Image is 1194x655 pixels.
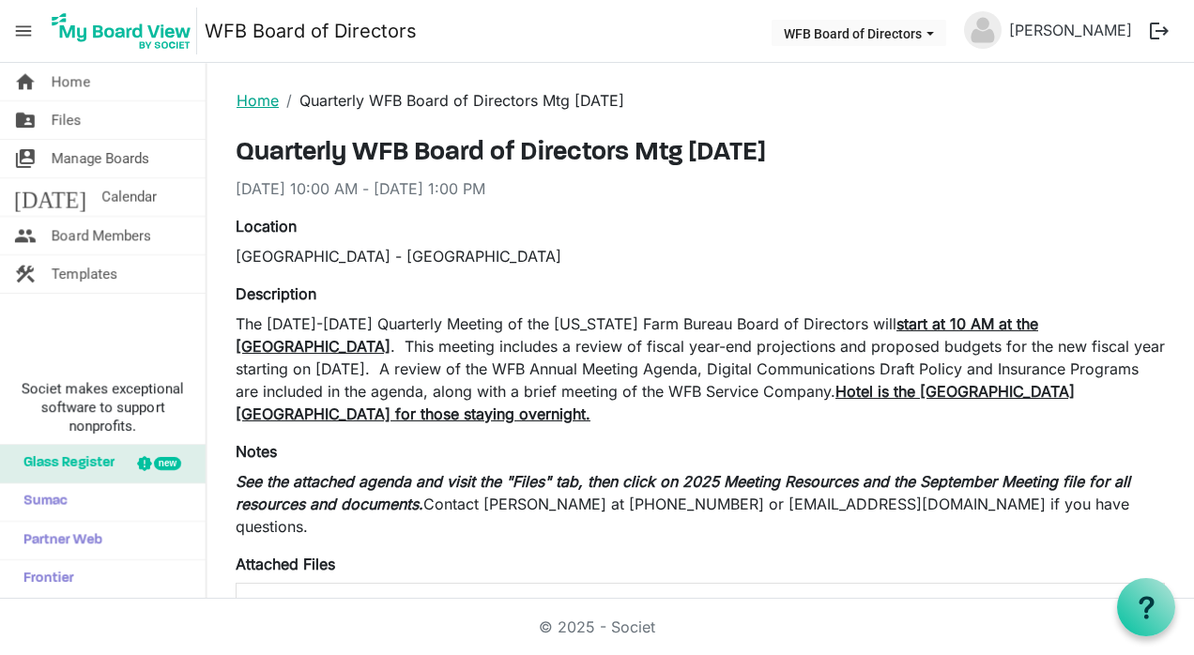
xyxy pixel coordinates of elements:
em: See the attached agenda and visit the "Files" tab, then click on 2025 Meeting Resources and the S... [236,472,1130,513]
span: Glass Register [14,445,115,482]
span: Board Members [52,217,151,254]
span: switch_account [14,140,37,177]
p: The [DATE]-[DATE] Quarterly Meeting of the [US_STATE] Farm Bureau Board of Directors will . This ... [236,312,1165,425]
a: [PERSON_NAME] [1002,11,1140,49]
img: no-profile-picture.svg [964,11,1002,49]
a: WFB Board of Directors [205,12,417,50]
a: My Board View Logo [46,8,205,54]
a: © 2025 - Societ [539,617,655,636]
label: Notes [236,440,277,463]
span: Hotel is the [GEOGRAPHIC_DATA] [GEOGRAPHIC_DATA] for those staying overnight. [236,382,1075,423]
span: Manage Boards [52,140,149,177]
label: Description [236,282,316,305]
span: construction [14,255,37,293]
span: Files [52,101,82,139]
button: logout [1140,11,1179,51]
span: Calendar [101,178,157,216]
div: [GEOGRAPHIC_DATA] - [GEOGRAPHIC_DATA] [236,245,1165,267]
span: folder_shared [14,101,37,139]
span: [DATE] [14,178,86,216]
img: My Board View Logo [46,8,197,54]
span: start at 10 AM at the [GEOGRAPHIC_DATA] [236,314,1038,356]
span: home [14,63,37,100]
div: new [154,457,181,470]
span: people [14,217,37,254]
span: Societ makes exceptional software to support nonprofits. [8,379,197,435]
span: Sumac [14,483,68,521]
li: Quarterly WFB Board of Directors Mtg [DATE] [279,89,624,112]
span: Frontier [14,560,74,598]
button: WFB Board of Directors dropdownbutton [772,20,946,46]
div: [DATE] 10:00 AM - [DATE] 1:00 PM [236,177,1165,200]
p: Contact [PERSON_NAME] at [PHONE_NUMBER] or [EMAIL_ADDRESS][DOMAIN_NAME] if you have questions. [236,470,1165,538]
span: Templates [52,255,117,293]
label: Attached Files [236,553,335,575]
span: Partner Web [14,522,102,559]
h3: Quarterly WFB Board of Directors Mtg [DATE] [236,138,1165,170]
span: Home [52,63,90,100]
a: Home [237,91,279,110]
span: menu [6,13,41,49]
label: Location [236,215,297,237]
